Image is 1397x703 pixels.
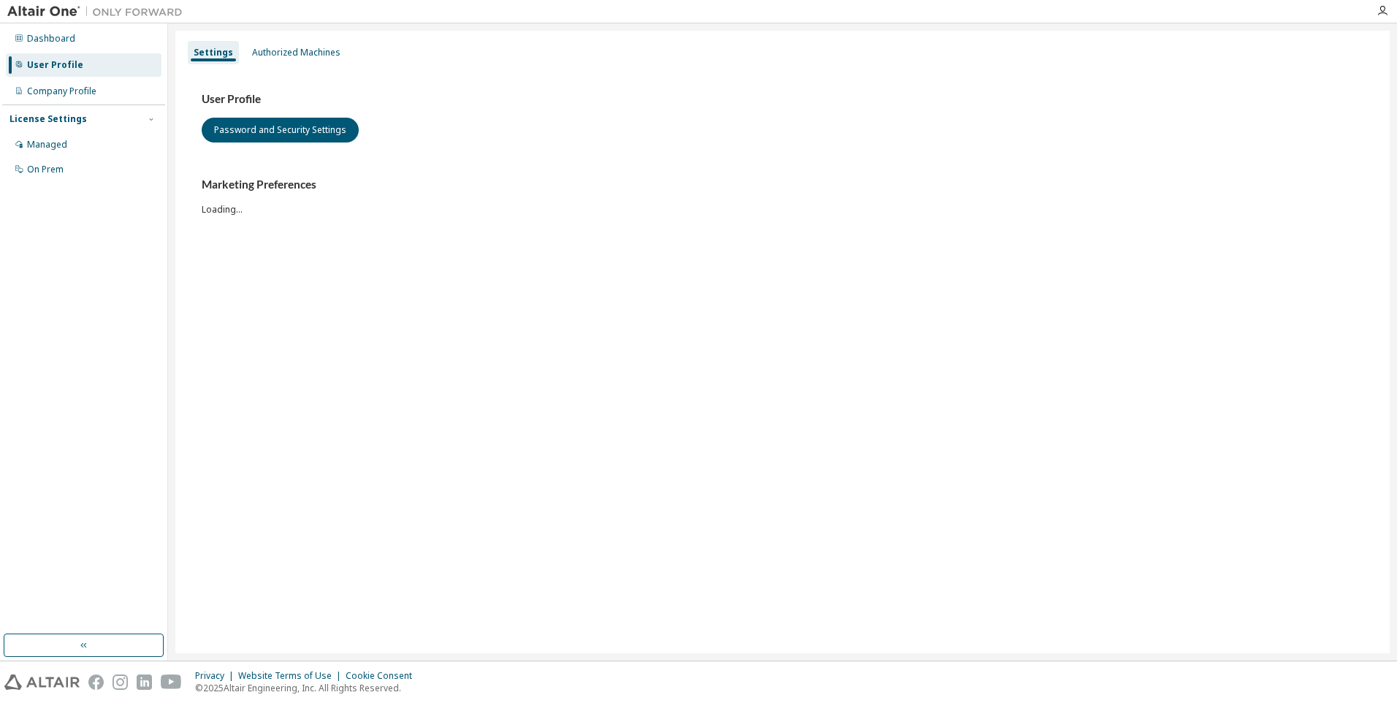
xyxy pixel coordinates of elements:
img: linkedin.svg [137,674,152,690]
h3: Marketing Preferences [202,178,1363,192]
img: Altair One [7,4,190,19]
h3: User Profile [202,92,1363,107]
button: Password and Security Settings [202,118,359,142]
img: altair_logo.svg [4,674,80,690]
div: On Prem [27,164,64,175]
img: facebook.svg [88,674,104,690]
p: © 2025 Altair Engineering, Inc. All Rights Reserved. [195,682,421,694]
div: User Profile [27,59,83,71]
div: Managed [27,139,67,151]
img: instagram.svg [113,674,128,690]
div: Settings [194,47,233,58]
div: Company Profile [27,85,96,97]
div: License Settings [9,113,87,125]
div: Privacy [195,670,238,682]
img: youtube.svg [161,674,182,690]
div: Dashboard [27,33,75,45]
div: Authorized Machines [252,47,340,58]
div: Cookie Consent [346,670,421,682]
div: Website Terms of Use [238,670,346,682]
div: Loading... [202,178,1363,215]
